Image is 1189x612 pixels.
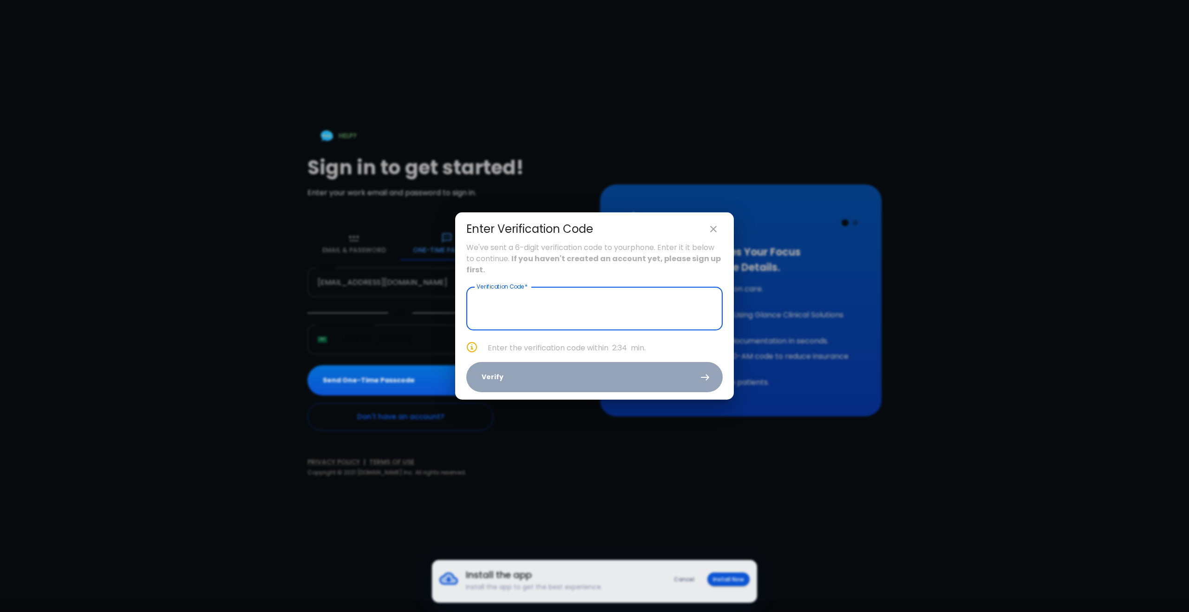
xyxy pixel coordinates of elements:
[704,220,723,238] button: close
[488,342,723,354] p: Enter the verification code within min.
[612,342,627,353] span: 2:34
[466,253,721,275] strong: If you haven't created an account yet, please sign up first.
[466,222,593,237] div: Enter Verification Code
[466,242,723,276] p: We've sent a 6-digit verification code to your phone . Enter it it below to continue.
